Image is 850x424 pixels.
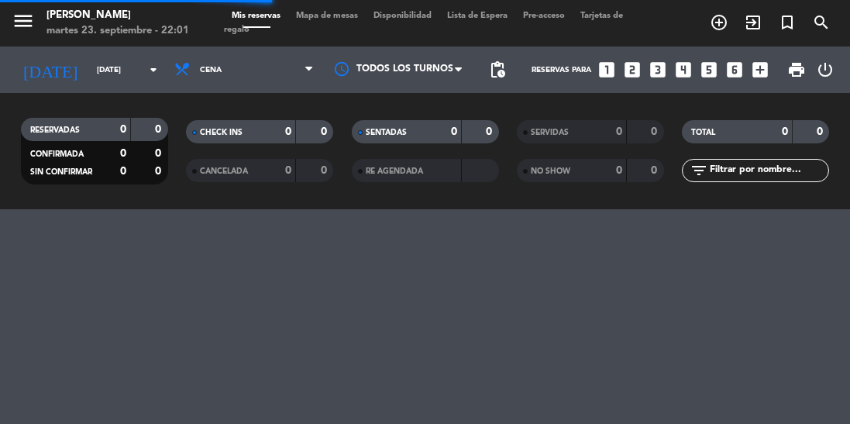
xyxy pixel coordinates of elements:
span: Mapa de mesas [288,12,366,20]
i: [DATE] [12,53,89,86]
span: Cena [200,66,222,74]
span: Disponibilidad [366,12,439,20]
i: add_circle_outline [710,13,728,32]
span: SENTADAS [366,129,407,136]
div: martes 23. septiembre - 22:01 [46,23,189,39]
span: Reservas para [532,66,591,74]
span: print [787,60,806,79]
span: Mis reservas [224,12,288,20]
i: looks_5 [699,60,719,80]
i: exit_to_app [744,13,762,32]
strong: 0 [616,126,622,137]
strong: 0 [155,148,164,159]
strong: 0 [285,126,291,137]
span: RESERVADAS [30,126,80,134]
strong: 0 [120,124,126,135]
i: turned_in_not [778,13,797,32]
i: looks_one [597,60,617,80]
strong: 0 [155,124,164,135]
i: looks_4 [673,60,693,80]
span: CONFIRMADA [30,150,84,158]
strong: 0 [120,166,126,177]
span: pending_actions [488,60,507,79]
div: [PERSON_NAME] [46,8,189,23]
strong: 0 [817,126,826,137]
span: CANCELADA [200,167,248,175]
strong: 0 [651,126,660,137]
span: SIN CONFIRMAR [30,168,92,176]
button: menu [12,9,35,38]
div: LOG OUT [812,47,838,93]
strong: 0 [486,126,495,137]
strong: 0 [285,165,291,176]
input: Filtrar por nombre... [708,162,828,179]
strong: 0 [651,165,660,176]
span: RE AGENDADA [366,167,423,175]
strong: 0 [155,166,164,177]
span: CHECK INS [200,129,243,136]
strong: 0 [321,126,330,137]
span: Lista de Espera [439,12,515,20]
strong: 0 [616,165,622,176]
strong: 0 [321,165,330,176]
i: add_box [750,60,770,80]
strong: 0 [451,126,457,137]
i: power_settings_new [816,60,835,79]
strong: 0 [782,126,788,137]
span: TOTAL [691,129,715,136]
i: looks_6 [724,60,745,80]
i: arrow_drop_down [144,60,163,79]
i: menu [12,9,35,33]
span: NO SHOW [531,167,570,175]
i: looks_two [622,60,642,80]
span: SERVIDAS [531,129,569,136]
span: Pre-acceso [515,12,573,20]
strong: 0 [120,148,126,159]
i: filter_list [690,161,708,180]
i: looks_3 [648,60,668,80]
i: search [812,13,831,32]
